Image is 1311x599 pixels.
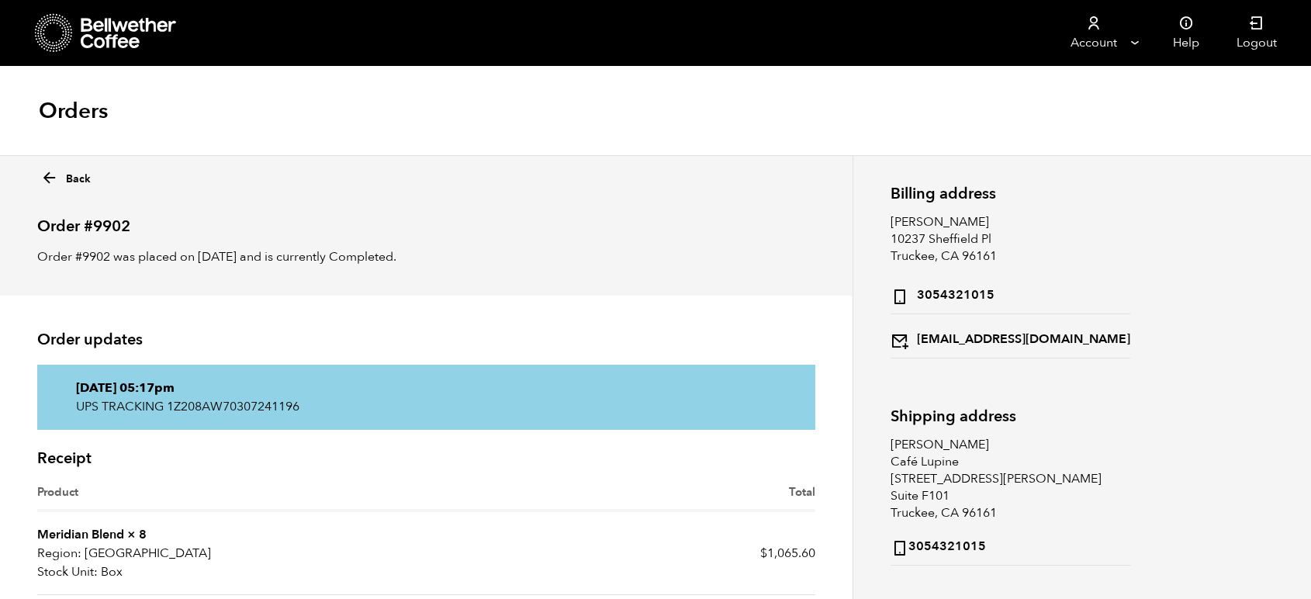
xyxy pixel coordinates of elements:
[891,407,1130,425] h2: Shipping address
[891,535,986,557] strong: 3054321015
[426,483,815,512] th: Total
[37,204,815,236] h2: Order #9902
[891,283,994,306] strong: 3054321015
[127,526,147,543] strong: × 8
[37,449,815,468] h2: Receipt
[76,379,777,397] p: [DATE] 05:17pm
[760,545,815,562] bdi: 1,065.60
[37,544,426,563] p: [GEOGRAPHIC_DATA]
[891,185,1130,203] h2: Billing address
[760,545,767,562] span: $
[37,544,81,563] strong: Region:
[37,248,815,266] p: Order #9902 was placed on [DATE] and is currently Completed.
[891,327,1130,350] strong: [EMAIL_ADDRESS][DOMAIN_NAME]
[37,483,426,512] th: Product
[37,563,98,581] strong: Stock Unit:
[37,526,124,543] a: Meridian Blend
[40,164,91,187] a: Back
[37,331,815,349] h2: Order updates
[891,436,1130,566] address: [PERSON_NAME] Café Lupine [STREET_ADDRESS][PERSON_NAME] Suite F101 Truckee, CA 96161
[37,563,426,581] p: Box
[39,97,108,125] h1: Orders
[891,213,1130,358] address: [PERSON_NAME] 10237 Sheffield Pl Truckee, CA 96161
[76,397,777,416] p: UPS TRACKING 1Z208AW70307241196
